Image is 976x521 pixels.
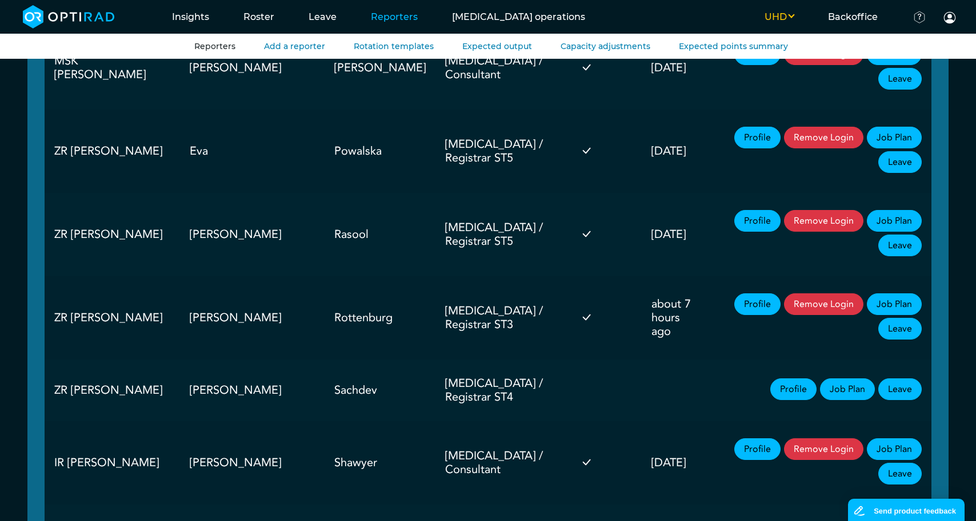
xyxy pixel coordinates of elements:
[878,68,922,90] a: Leave
[180,360,325,421] td: [PERSON_NAME]
[180,193,325,276] td: [PERSON_NAME]
[45,26,180,110] td: MSK [PERSON_NAME]
[325,110,435,193] td: Powalska
[734,438,781,460] a: Profile
[784,293,863,315] button: Remove Login
[325,26,435,110] td: [PERSON_NAME]
[435,110,571,193] td: [MEDICAL_DATA] / Registrar ST5
[23,5,115,29] img: brand-opti-rad-logos-blue-and-white-d2f68631ba2948856bd03f2d395fb146ddc8fb01b4b6e9315ea85fa773367...
[435,26,571,110] td: [MEDICAL_DATA] / Consultant
[325,276,435,360] td: Rottenburg
[878,235,922,256] a: Leave
[642,193,709,276] td: [DATE]
[820,378,875,400] a: Job Plan
[435,421,571,504] td: [MEDICAL_DATA] / Consultant
[180,110,325,193] td: Eva
[45,421,180,504] td: IR [PERSON_NAME]
[642,110,709,193] td: [DATE]
[325,193,435,276] td: Rasool
[747,10,811,24] button: UHD
[45,110,180,193] td: ZR [PERSON_NAME]
[642,26,709,110] td: [DATE]
[45,193,180,276] td: ZR [PERSON_NAME]
[734,127,781,148] a: Profile
[462,41,532,51] a: Expected output
[770,378,817,400] a: Profile
[867,210,922,232] a: Job Plan
[878,318,922,340] a: Leave
[878,151,922,173] a: Leave
[878,378,922,400] a: Leave
[642,276,709,360] td: about 7 hours ago
[734,210,781,232] a: Profile
[435,276,571,360] td: [MEDICAL_DATA] / Registrar ST3
[264,41,325,51] a: Add a reporter
[435,360,571,421] td: [MEDICAL_DATA] / Registrar ST4
[561,41,650,51] a: Capacity adjustments
[180,421,325,504] td: [PERSON_NAME]
[784,210,863,232] button: Remove Login
[867,127,922,148] a: Job Plan
[325,421,435,504] td: Shawyer
[784,438,863,460] button: Remove Login
[734,293,781,315] a: Profile
[45,276,180,360] td: ZR [PERSON_NAME]
[194,41,235,51] a: Reporters
[435,193,571,276] td: [MEDICAL_DATA] / Registrar ST5
[867,293,922,315] a: Job Plan
[784,127,863,148] button: Remove Login
[642,421,709,504] td: [DATE]
[867,438,922,460] a: Job Plan
[878,463,922,484] a: Leave
[180,276,325,360] td: [PERSON_NAME]
[45,360,180,421] td: ZR [PERSON_NAME]
[325,360,435,421] td: Sachdev
[679,41,788,51] a: Expected points summary
[354,41,434,51] a: Rotation templates
[180,26,325,110] td: [PERSON_NAME]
